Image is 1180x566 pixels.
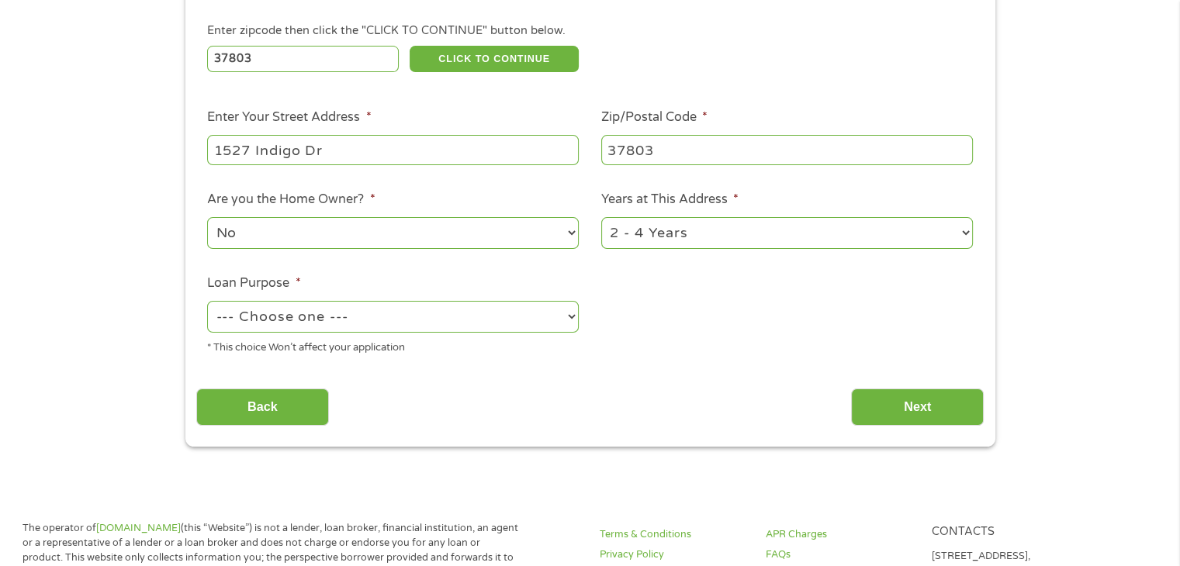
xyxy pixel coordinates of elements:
[410,46,579,72] button: CLICK TO CONTINUE
[931,525,1078,540] h4: Contacts
[766,527,913,542] a: APR Charges
[207,335,579,356] div: * This choice Won’t affect your application
[600,547,747,562] a: Privacy Policy
[851,388,984,426] input: Next
[601,192,739,208] label: Years at This Address
[600,527,747,542] a: Terms & Conditions
[766,547,913,562] a: FAQs
[207,22,972,40] div: Enter zipcode then click the "CLICK TO CONTINUE" button below.
[207,46,399,72] input: Enter Zipcode (e.g 01510)
[207,109,371,126] label: Enter Your Street Address
[601,109,708,126] label: Zip/Postal Code
[96,522,181,534] a: [DOMAIN_NAME]
[207,135,579,164] input: 1 Main Street
[207,192,375,208] label: Are you the Home Owner?
[196,388,329,426] input: Back
[207,275,300,292] label: Loan Purpose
